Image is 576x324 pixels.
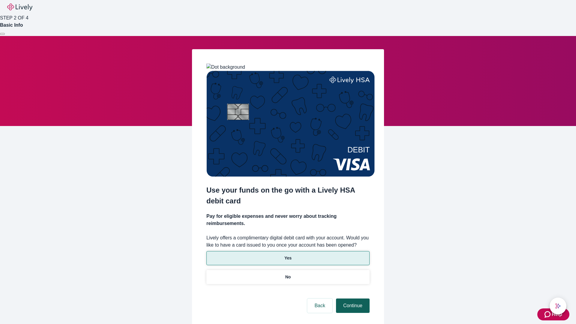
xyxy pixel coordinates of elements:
h2: Use your funds on the go with a Lively HSA debit card [206,185,370,206]
button: chat [550,298,566,314]
button: Zendesk support iconHelp [537,308,569,320]
span: Help [552,311,562,318]
svg: Lively AI Assistant [555,303,561,309]
button: No [206,270,370,284]
label: Lively offers a complimentary digital debit card with your account. Would you like to have a card... [206,234,370,249]
button: Yes [206,251,370,265]
button: Continue [336,298,370,313]
img: Lively [7,4,32,11]
img: Dot background [206,64,245,71]
p: No [285,274,291,280]
p: Yes [284,255,292,261]
h4: Pay for eligible expenses and never worry about tracking reimbursements. [206,213,370,227]
svg: Zendesk support icon [544,311,552,318]
button: Back [307,298,332,313]
img: Debit card [206,71,375,177]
